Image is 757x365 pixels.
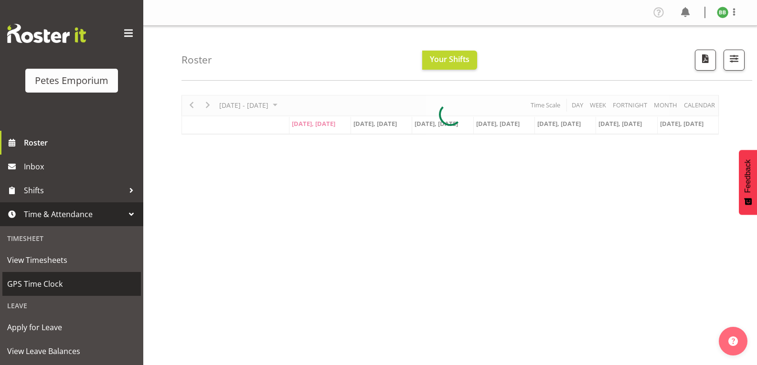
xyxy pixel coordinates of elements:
span: Inbox [24,159,139,174]
div: Timesheet [2,229,141,248]
span: Time & Attendance [24,207,124,221]
span: Roster [24,136,139,150]
button: Your Shifts [422,51,477,70]
img: help-xxl-2.png [728,336,738,346]
div: Petes Emporium [35,73,108,88]
span: Apply for Leave [7,320,136,334]
button: Feedback - Show survey [739,150,757,215]
a: GPS Time Clock [2,272,141,296]
span: GPS Time Clock [7,277,136,291]
button: Download a PDF of the roster according to the set date range. [695,50,716,71]
a: View Leave Balances [2,339,141,363]
span: View Leave Balances [7,344,136,358]
span: Shifts [24,183,124,198]
button: Filter Shifts [724,50,745,71]
span: View Timesheets [7,253,136,267]
div: Leave [2,296,141,315]
a: Apply for Leave [2,315,141,339]
img: Rosterit website logo [7,24,86,43]
span: Your Shifts [430,54,469,64]
a: View Timesheets [2,248,141,272]
img: beena-bist9974.jpg [717,7,728,18]
span: Feedback [744,159,752,193]
h4: Roster [181,54,212,65]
